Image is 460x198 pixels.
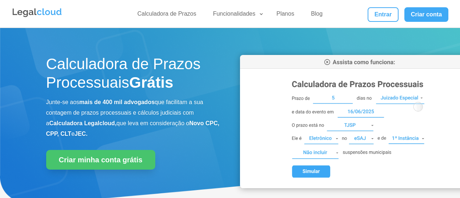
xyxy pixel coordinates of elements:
a: Blog [307,10,327,21]
h1: Calculadora de Prazos Processuais [46,55,220,95]
b: JEC. [75,131,88,137]
a: Entrar [368,7,398,22]
b: Calculadora Legalcloud, [49,120,116,126]
b: Novo CPC, CPP, CLT [46,120,220,137]
a: Calculadora de Prazos [133,10,201,21]
a: Logo da Legalcloud [12,13,63,19]
a: Planos [272,10,299,21]
strong: Grátis [129,74,173,91]
img: Legalcloud Logo [12,7,63,18]
a: Funcionalidades [209,10,264,21]
p: Junte-se aos que facilitam a sua contagem de prazos processuais e cálculos judiciais com a que le... [46,97,220,139]
a: Criar conta [404,7,449,22]
b: mais de 400 mil advogados [79,99,155,105]
a: Criar minha conta grátis [46,150,155,170]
